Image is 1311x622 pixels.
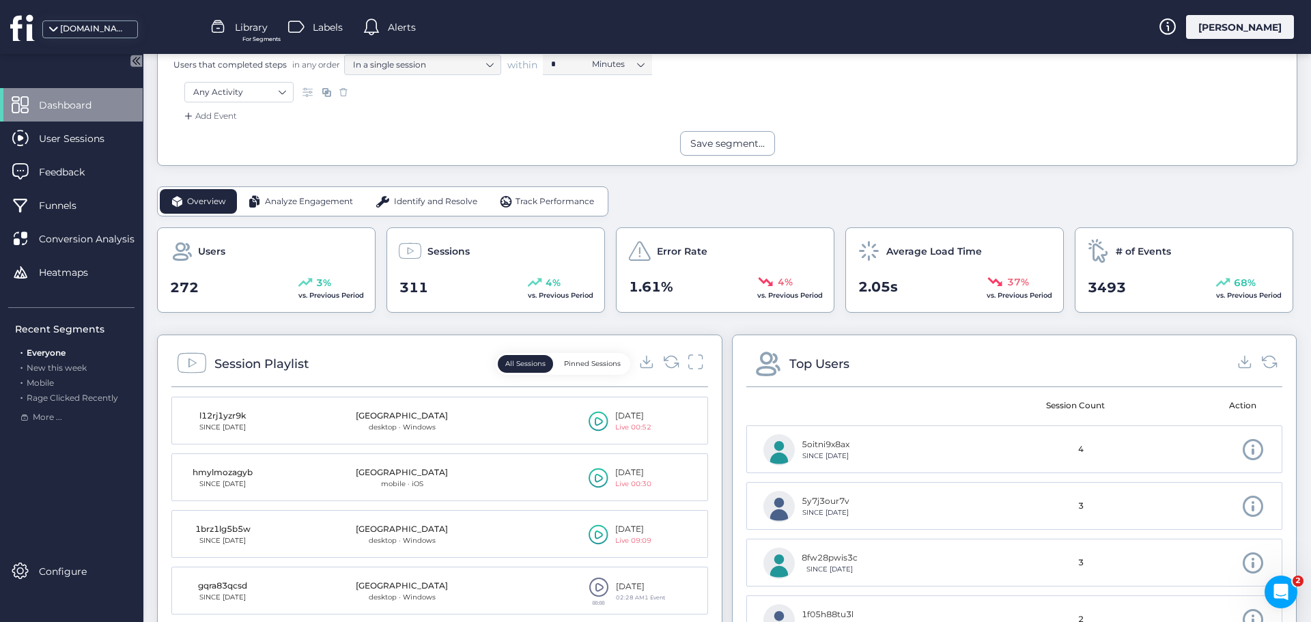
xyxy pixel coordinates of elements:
[802,451,849,462] div: SINCE [DATE]
[356,580,448,593] div: [GEOGRAPHIC_DATA]
[39,265,109,280] span: Heatmaps
[427,244,470,259] span: Sessions
[802,438,849,451] div: 5oitni9x8ax
[187,195,226,208] span: Overview
[615,523,651,536] div: [DATE]
[60,23,128,36] div: [DOMAIN_NAME]
[802,552,858,565] div: 8fw28pwis3c
[188,580,257,593] div: gqra83qcsd
[214,354,309,373] div: Session Playlist
[188,410,257,423] div: l12rj1yzr9k
[173,59,287,70] span: Users that completed steps
[20,375,23,388] span: .
[1265,576,1297,608] iframe: Intercom live chat
[27,393,118,403] span: Rage Clicked Recently
[802,608,854,621] div: 1f05h88tu3l
[757,291,823,300] span: vs. Previous Period
[39,198,97,213] span: Funnels
[316,275,331,290] span: 3%
[356,592,448,603] div: desktop · Windows
[235,20,268,35] span: Library
[353,55,492,75] nz-select-item: In a single session
[592,54,644,74] nz-select-item: Minutes
[1293,576,1303,586] span: 2
[802,507,849,518] div: SINCE [DATE]
[20,390,23,403] span: .
[356,410,448,423] div: [GEOGRAPHIC_DATA]
[1088,277,1126,298] span: 3493
[858,277,898,298] span: 2.05s
[1078,500,1084,513] span: 3
[27,378,54,388] span: Mobile
[290,59,340,70] span: in any order
[1116,244,1171,259] span: # of Events
[298,291,364,300] span: vs. Previous Period
[615,422,651,433] div: Live 00:52
[507,58,537,72] span: within
[182,109,237,123] div: Add Event
[615,466,651,479] div: [DATE]
[356,466,448,479] div: [GEOGRAPHIC_DATA]
[615,479,651,490] div: Live 00:30
[188,535,257,546] div: SINCE [DATE]
[1007,274,1029,289] span: 37%
[394,195,477,208] span: Identify and Resolve
[388,20,416,35] span: Alerts
[198,244,225,259] span: Users
[188,466,257,479] div: hmylmozagyb
[987,291,1052,300] span: vs. Previous Period
[657,244,707,259] span: Error Rate
[39,231,155,246] span: Conversion Analysis
[802,495,849,508] div: 5y7j3our7v
[265,195,353,208] span: Analyze Engagement
[27,363,87,373] span: New this week
[356,523,448,536] div: [GEOGRAPHIC_DATA]
[15,322,135,337] div: Recent Segments
[356,479,448,490] div: mobile · iOS
[498,355,553,373] button: All Sessions
[802,564,858,575] div: SINCE [DATE]
[193,82,285,102] nz-select-item: Any Activity
[20,345,23,358] span: .
[1234,275,1256,290] span: 68%
[313,20,343,35] span: Labels
[690,136,765,151] div: Save segment...
[356,535,448,546] div: desktop · Windows
[616,580,665,593] div: [DATE]
[39,131,125,146] span: User Sessions
[188,422,257,433] div: SINCE [DATE]
[1216,291,1282,300] span: vs. Previous Period
[33,411,62,424] span: More ...
[39,165,105,180] span: Feedback
[20,360,23,373] span: .
[399,277,428,298] span: 311
[188,523,257,536] div: 1brz1lg5b5w
[615,410,651,423] div: [DATE]
[39,564,107,579] span: Configure
[188,592,257,603] div: SINCE [DATE]
[39,98,112,113] span: Dashboard
[242,35,281,44] span: For Segments
[789,354,849,373] div: Top Users
[188,479,257,490] div: SINCE [DATE]
[528,291,593,300] span: vs. Previous Period
[170,277,199,298] span: 272
[778,274,793,289] span: 4%
[27,348,66,358] span: Everyone
[1078,556,1084,569] span: 3
[886,244,982,259] span: Average Load Time
[1141,387,1273,425] mat-header-cell: Action
[1078,443,1084,456] span: 4
[556,355,628,373] button: Pinned Sessions
[629,277,673,298] span: 1.61%
[616,593,665,602] div: 02:28 AMㅤ1 Event
[1186,15,1294,39] div: [PERSON_NAME]
[1009,387,1141,425] mat-header-cell: Session Count
[516,195,594,208] span: Track Performance
[589,600,609,606] div: 00:00
[356,422,448,433] div: desktop · Windows
[546,275,561,290] span: 4%
[615,535,651,546] div: Live 09:09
